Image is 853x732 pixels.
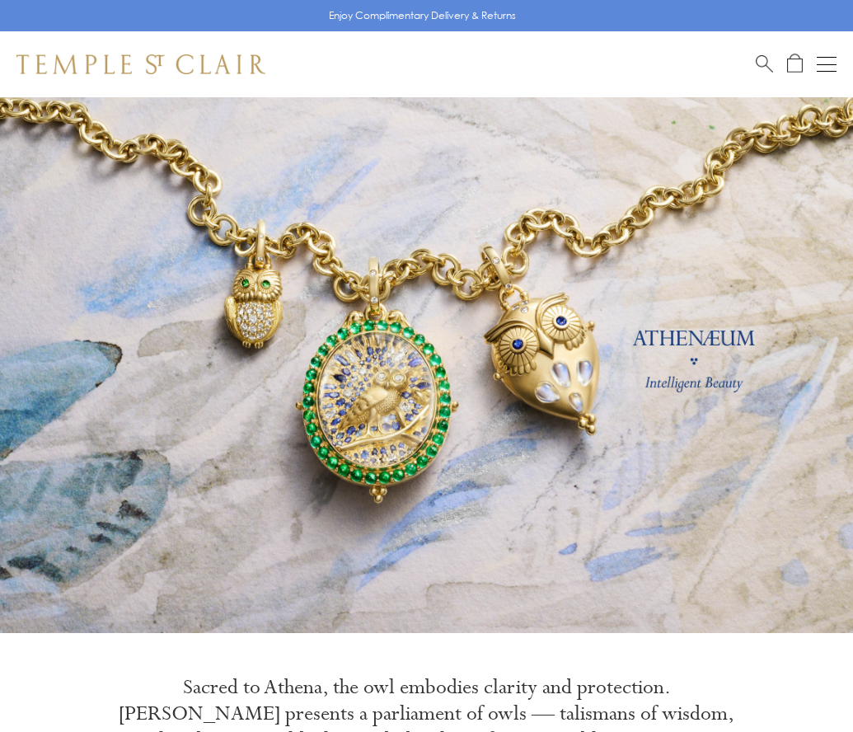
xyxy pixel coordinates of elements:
p: Enjoy Complimentary Delivery & Returns [329,7,516,24]
img: Temple St. Clair [16,54,265,74]
a: Open Shopping Bag [787,54,803,74]
a: Search [756,54,773,74]
button: Open navigation [817,54,837,74]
